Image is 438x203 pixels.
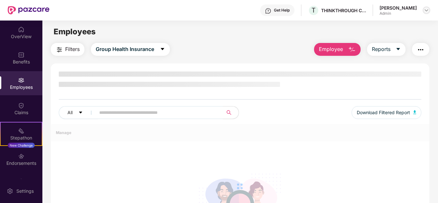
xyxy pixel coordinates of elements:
[424,8,429,13] img: svg+xml;base64,PHN2ZyBpZD0iRHJvcGRvd24tMzJ4MzIiIHhtbG5zPSJodHRwOi8vd3d3LnczLm9yZy8yMDAwL3N2ZyIgd2...
[18,77,24,83] img: svg+xml;base64,PHN2ZyBpZD0iRW1wbG95ZWVzIiB4bWxucz0iaHR0cDovL3d3dy53My5vcmcvMjAwMC9zdmciIHdpZHRoPS...
[319,45,343,53] span: Employee
[223,110,235,115] span: search
[417,46,425,54] img: svg+xml;base64,PHN2ZyB4bWxucz0iaHR0cDovL3d3dy53My5vcmcvMjAwMC9zdmciIHdpZHRoPSIyNCIgaGVpZ2h0PSIyNC...
[274,8,290,13] div: Get Help
[413,110,416,114] img: svg+xml;base64,PHN2ZyB4bWxucz0iaHR0cDovL3d3dy53My5vcmcvMjAwMC9zdmciIHhtbG5zOnhsaW5rPSJodHRwOi8vd3...
[265,8,271,14] img: svg+xml;base64,PHN2ZyBpZD0iSGVscC0zMngzMiIgeG1sbnM9Imh0dHA6Ly93d3cudzMub3JnLzIwMDAvc3ZnIiB3aWR0aD...
[311,6,316,14] span: T
[18,52,24,58] img: svg+xml;base64,PHN2ZyBpZD0iQmVuZWZpdHMiIHhtbG5zPSJodHRwOi8vd3d3LnczLm9yZy8yMDAwL3N2ZyIgd2lkdGg9Ij...
[18,128,24,134] img: svg+xml;base64,PHN2ZyB4bWxucz0iaHR0cDovL3d3dy53My5vcmcvMjAwMC9zdmciIHdpZHRoPSIyMSIgaGVpZ2h0PSIyMC...
[8,143,35,148] div: New Challenge
[54,27,96,36] span: Employees
[321,7,366,13] div: THINKTHROUGH CONSULTING PRIVATE LIMITED
[380,11,417,16] div: Admin
[380,5,417,11] div: [PERSON_NAME]
[223,106,239,119] button: search
[56,46,63,54] img: svg+xml;base64,PHN2ZyB4bWxucz0iaHR0cDovL3d3dy53My5vcmcvMjAwMC9zdmciIHdpZHRoPSIyNCIgaGVpZ2h0PSIyNC...
[372,45,390,53] span: Reports
[51,43,84,56] button: Filters
[18,153,24,159] img: svg+xml;base64,PHN2ZyBpZD0iRW5kb3JzZW1lbnRzIiB4bWxucz0iaHR0cDovL3d3dy53My5vcmcvMjAwMC9zdmciIHdpZH...
[67,109,73,116] span: All
[91,43,170,56] button: Group Health Insurancecaret-down
[96,45,154,53] span: Group Health Insurance
[314,43,361,56] button: Employee
[14,188,36,194] div: Settings
[367,43,406,56] button: Reportscaret-down
[357,109,410,116] span: Download Filtered Report
[8,6,49,14] img: New Pazcare Logo
[1,135,42,141] div: Stepathon
[160,47,165,52] span: caret-down
[59,106,98,119] button: Allcaret-down
[352,106,422,119] button: Download Filtered Report
[18,26,24,33] img: svg+xml;base64,PHN2ZyBpZD0iSG9tZSIgeG1sbnM9Imh0dHA6Ly93d3cudzMub3JnLzIwMDAvc3ZnIiB3aWR0aD0iMjAiIG...
[65,45,80,53] span: Filters
[18,178,24,185] img: svg+xml;base64,PHN2ZyBpZD0iTXlfT3JkZXJzIiBkYXRhLW5hbWU9Ik15IE9yZGVycyIgeG1sbnM9Imh0dHA6Ly93d3cudz...
[78,110,83,115] span: caret-down
[396,47,401,52] span: caret-down
[7,188,13,194] img: svg+xml;base64,PHN2ZyBpZD0iU2V0dGluZy0yMHgyMCIgeG1sbnM9Imh0dHA6Ly93d3cudzMub3JnLzIwMDAvc3ZnIiB3aW...
[18,102,24,109] img: svg+xml;base64,PHN2ZyBpZD0iQ2xhaW0iIHhtbG5zPSJodHRwOi8vd3d3LnczLm9yZy8yMDAwL3N2ZyIgd2lkdGg9IjIwIi...
[348,46,356,54] img: svg+xml;base64,PHN2ZyB4bWxucz0iaHR0cDovL3d3dy53My5vcmcvMjAwMC9zdmciIHhtbG5zOnhsaW5rPSJodHRwOi8vd3...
